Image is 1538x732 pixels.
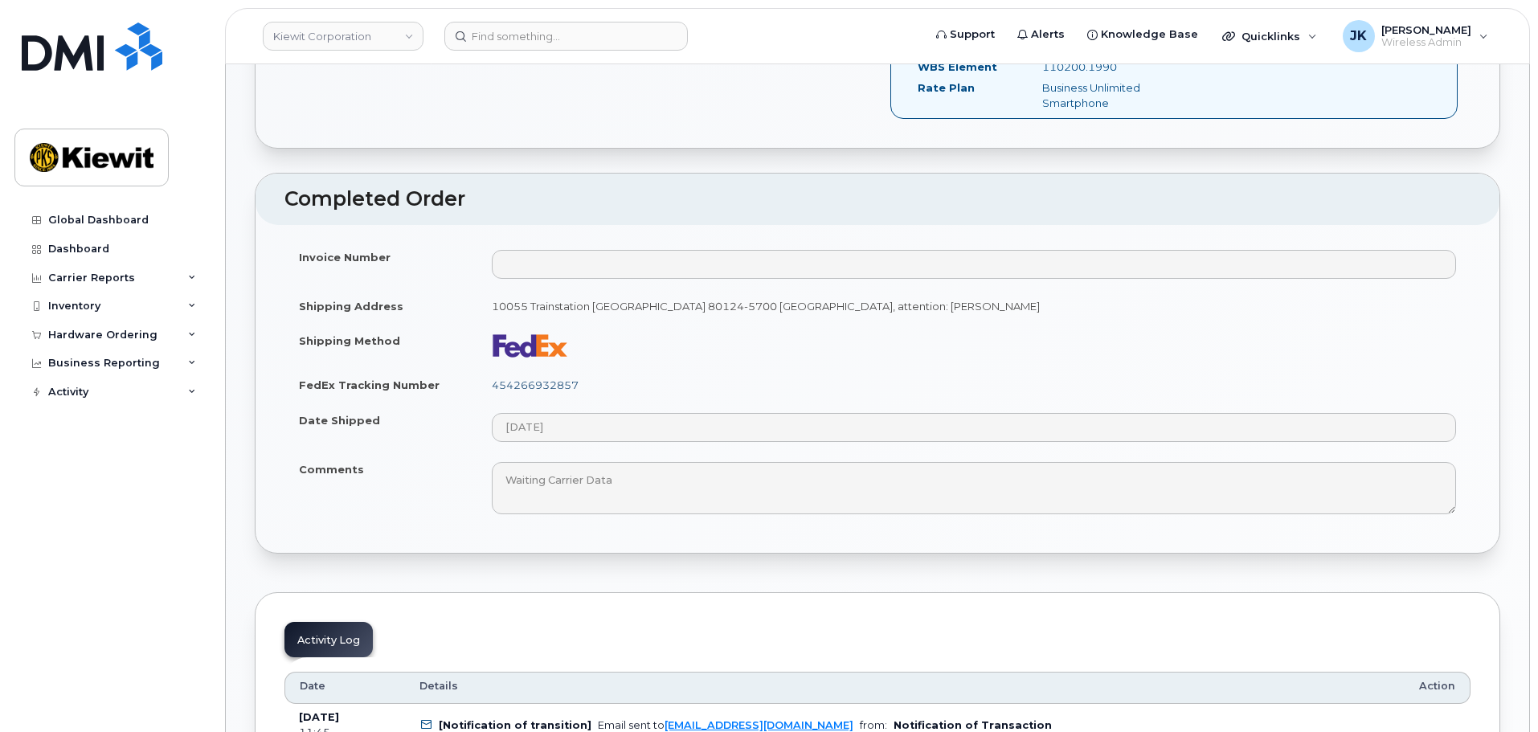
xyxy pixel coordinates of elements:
[1241,30,1300,43] span: Quicklinks
[1350,27,1367,46] span: JK
[299,378,440,393] label: FedEx Tracking Number
[477,288,1471,324] td: 10055 Trainstation [GEOGRAPHIC_DATA] 80124-5700 [GEOGRAPHIC_DATA], attention: [PERSON_NAME]
[299,462,364,477] label: Comments
[1101,27,1198,43] span: Knowledge Base
[1031,27,1065,43] span: Alerts
[300,679,325,693] span: Date
[598,719,853,731] div: Email sent to
[950,27,995,43] span: Support
[665,719,853,731] a: [EMAIL_ADDRESS][DOMAIN_NAME]
[299,711,339,723] b: [DATE]
[894,719,1052,731] b: Notification of Transaction
[299,250,391,265] label: Invoice Number
[299,333,400,349] label: Shipping Method
[1405,672,1471,704] th: Action
[492,333,569,358] img: fedex-bc01427081be8802e1fb5a1adb1132915e58a0589d7a9405a0dcbe1127be6add.png
[1030,80,1205,110] div: Business Unlimited Smartphone
[925,18,1006,51] a: Support
[1381,36,1471,49] span: Wireless Admin
[444,22,688,51] input: Find something...
[860,719,887,731] span: from:
[419,679,458,693] span: Details
[1381,23,1471,36] span: [PERSON_NAME]
[299,413,380,428] label: Date Shipped
[1211,20,1328,52] div: Quicklinks
[918,80,975,96] label: Rate Plan
[1006,18,1076,51] a: Alerts
[284,188,1471,211] h2: Completed Order
[1076,18,1209,51] a: Knowledge Base
[918,59,997,75] label: WBS Element
[492,378,579,391] a: 454266932857
[1331,20,1499,52] div: Jamie Krussel
[1468,662,1526,720] iframe: Messenger Launcher
[492,462,1456,515] textarea: Waiting Carrier Data
[299,299,403,314] label: Shipping Address
[263,22,423,51] a: Kiewit Corporation
[1030,59,1205,75] div: 110200.1990
[439,719,591,731] b: [Notification of transition]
